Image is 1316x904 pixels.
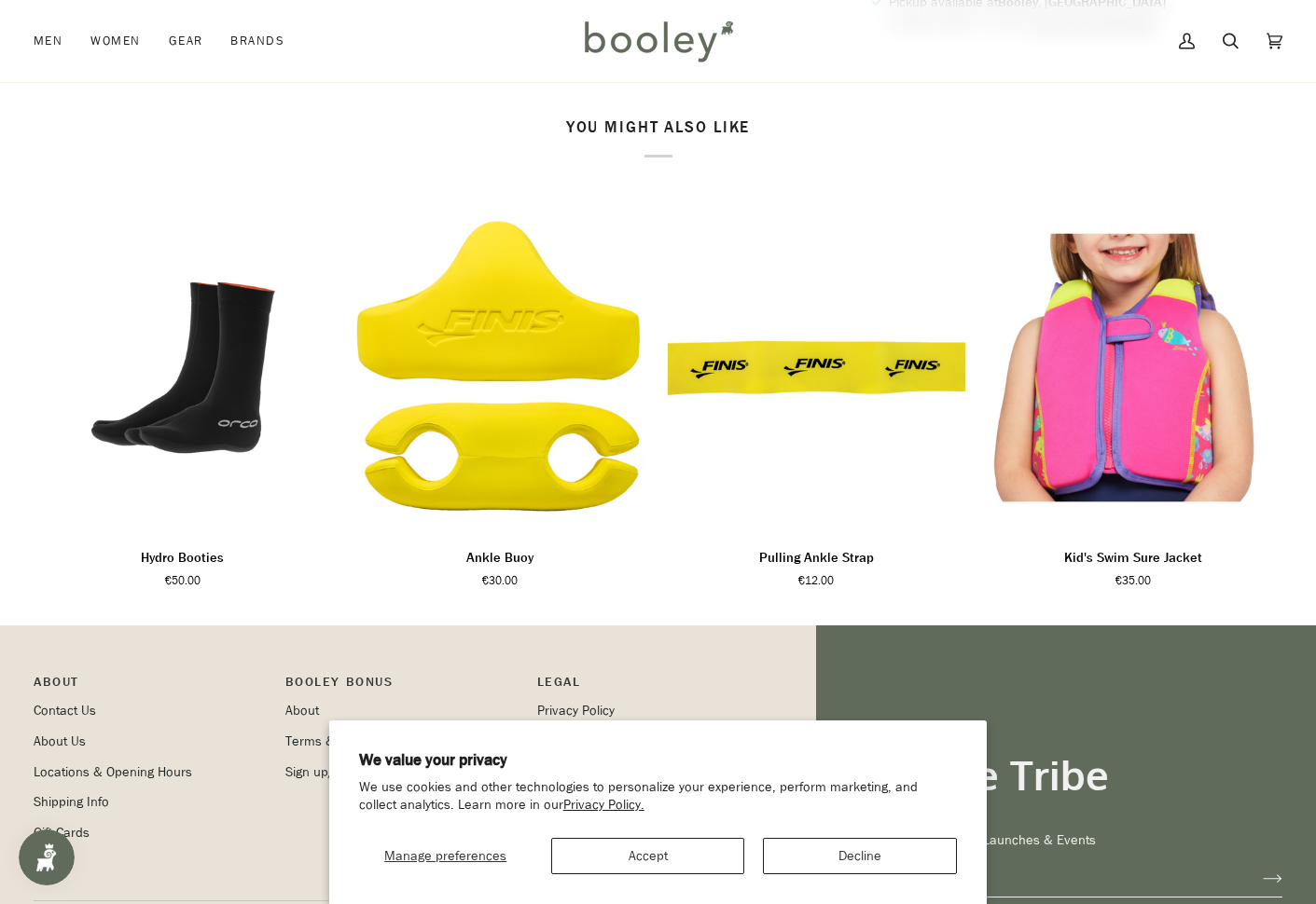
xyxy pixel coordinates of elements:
[351,202,649,533] img: Finis Ankle Buoy - Booley Galway
[285,733,399,750] a: Terms & Conditions
[351,202,649,533] product-grid-item-variant: Default Title
[165,572,201,589] span: €50.00
[668,202,966,590] product-grid-item: Pulling Ankle Strap
[34,672,267,701] p: Pipeline_Footer Main
[34,824,90,842] a: Gift Cards
[384,847,506,865] span: Manage preferences
[984,202,1282,533] a: Kid's Swim Sure Jacket
[34,702,96,719] a: Contact Us
[34,763,192,781] a: Locations & Opening Hours
[563,796,644,814] a: Privacy Policy.
[359,779,958,815] p: We use cookies and other technologies to personalize your experience, perform marketing, and coll...
[763,838,957,874] button: Decline
[1064,548,1202,568] p: Kid's Swim Sure Jacket
[359,750,958,771] h2: We value your privacy
[576,14,740,68] img: Booley
[850,862,1233,897] input: your-email@example.com
[668,202,966,533] img: Finis Ankle Strap - Booley Galway
[1233,864,1282,894] button: Join
[466,548,533,568] p: Ankle Buoy
[551,838,745,874] button: Accept
[141,548,224,568] p: Hydro Booties
[537,672,770,701] p: Pipeline_Footer Sub
[850,830,1282,851] p: Get updates on Deals, Launches & Events
[351,202,649,590] product-grid-item: Ankle Buoy
[351,202,649,533] a: Ankle Buoy
[668,541,966,590] a: Pulling Ankle Strap
[19,829,75,885] iframe: Button to open loyalty program pop-up
[34,733,86,750] a: About Us
[1115,572,1151,589] span: €35.00
[984,202,1282,533] img: Zoggs Kid's Swim Sure Jacket Sea Queen Pink - Booley Galway
[351,541,649,590] a: Ankle Buoy
[285,763,373,781] a: Sign up/Sign in
[34,32,62,50] span: Men
[285,702,319,719] a: About
[759,548,874,568] p: Pulling Ankle Strap
[169,32,203,50] span: Gear
[537,702,615,719] a: Privacy Policy
[798,572,834,589] span: €12.00
[984,202,1282,590] product-grid-item: Kid's Swim Sure Jacket
[34,118,1282,157] h2: You might also like
[34,202,332,590] product-grid-item: Hydro Booties
[34,202,332,533] product-grid-item-variant: XXS / Black
[984,202,1282,533] product-grid-item-variant: 2-3 yrs / Sea Queen Pink
[359,838,533,874] button: Manage preferences
[230,32,284,50] span: Brands
[668,202,966,533] product-grid-item-variant: Default Title
[34,202,332,533] a: Hydro Booties
[34,541,332,590] a: Hydro Booties
[668,202,966,533] a: Pulling Ankle Strap
[285,672,519,701] p: Booley Bonus
[850,749,1282,801] h3: Join the Tribe
[90,32,140,50] span: Women
[482,572,518,589] span: €30.00
[34,793,109,811] a: Shipping Info
[984,541,1282,590] a: Kid's Swim Sure Jacket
